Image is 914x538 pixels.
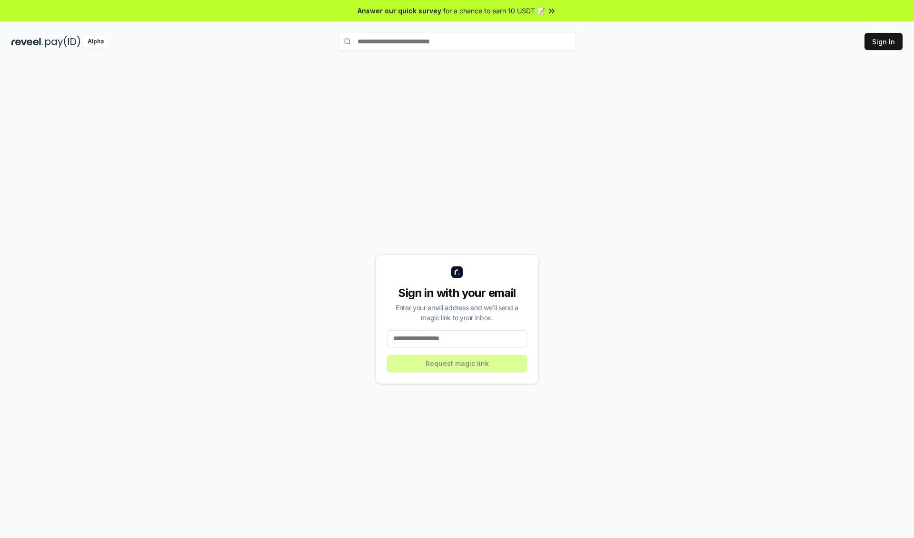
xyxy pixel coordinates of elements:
div: Enter your email address and we’ll send a magic link to your inbox. [387,303,527,323]
span: for a chance to earn 10 USDT 📝 [443,6,545,16]
div: Alpha [82,36,109,48]
img: reveel_dark [11,36,43,48]
div: Sign in with your email [387,285,527,301]
img: pay_id [45,36,80,48]
img: logo_small [451,266,463,278]
button: Sign In [864,33,903,50]
span: Answer our quick survey [358,6,441,16]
